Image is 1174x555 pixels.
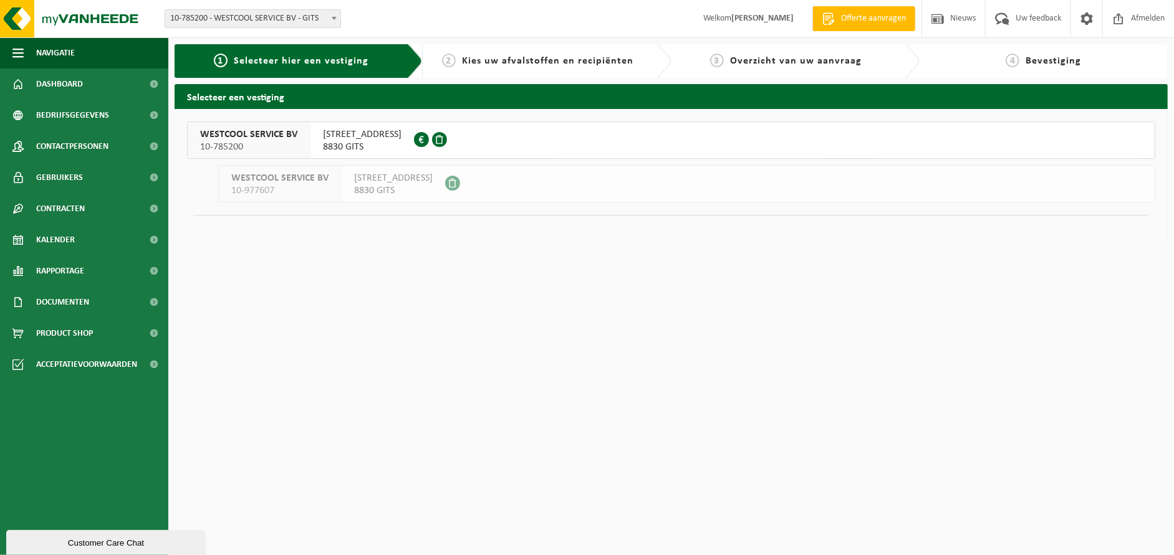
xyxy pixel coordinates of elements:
button: WESTCOOL SERVICE BV 10-785200 [STREET_ADDRESS]8830 GITS [187,121,1155,159]
span: Documenten [36,287,89,318]
span: 2 [442,54,456,67]
span: Kies uw afvalstoffen en recipiënten [462,56,633,66]
span: [STREET_ADDRESS] [354,172,433,184]
span: Acceptatievoorwaarden [36,349,137,380]
span: Kalender [36,224,75,255]
iframe: chat widget [6,528,208,555]
span: Gebruikers [36,162,83,193]
span: 10-785200 - WESTCOOL SERVICE BV - GITS [165,10,340,27]
span: 3 [710,54,724,67]
span: Contactpersonen [36,131,108,162]
span: Bedrijfsgegevens [36,100,109,131]
span: WESTCOOL SERVICE BV [231,172,329,184]
a: Offerte aanvragen [812,6,915,31]
h2: Selecteer een vestiging [175,84,1168,108]
span: Dashboard [36,69,83,100]
span: Selecteer hier een vestiging [234,56,368,66]
span: Product Shop [36,318,93,349]
span: Rapportage [36,255,84,287]
span: Contracten [36,193,85,224]
span: Navigatie [36,37,75,69]
strong: [PERSON_NAME] [731,14,794,23]
span: WESTCOOL SERVICE BV [200,128,297,141]
span: 10-785200 [200,141,297,153]
span: 1 [214,54,228,67]
span: Offerte aanvragen [838,12,909,25]
span: [STREET_ADDRESS] [323,128,402,141]
span: Bevestiging [1026,56,1081,66]
span: Overzicht van uw aanvraag [730,56,862,66]
span: 4 [1006,54,1019,67]
span: 8830 GITS [323,141,402,153]
span: 10-785200 - WESTCOOL SERVICE BV - GITS [165,9,341,28]
span: 8830 GITS [354,184,433,197]
span: 10-977607 [231,184,329,197]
